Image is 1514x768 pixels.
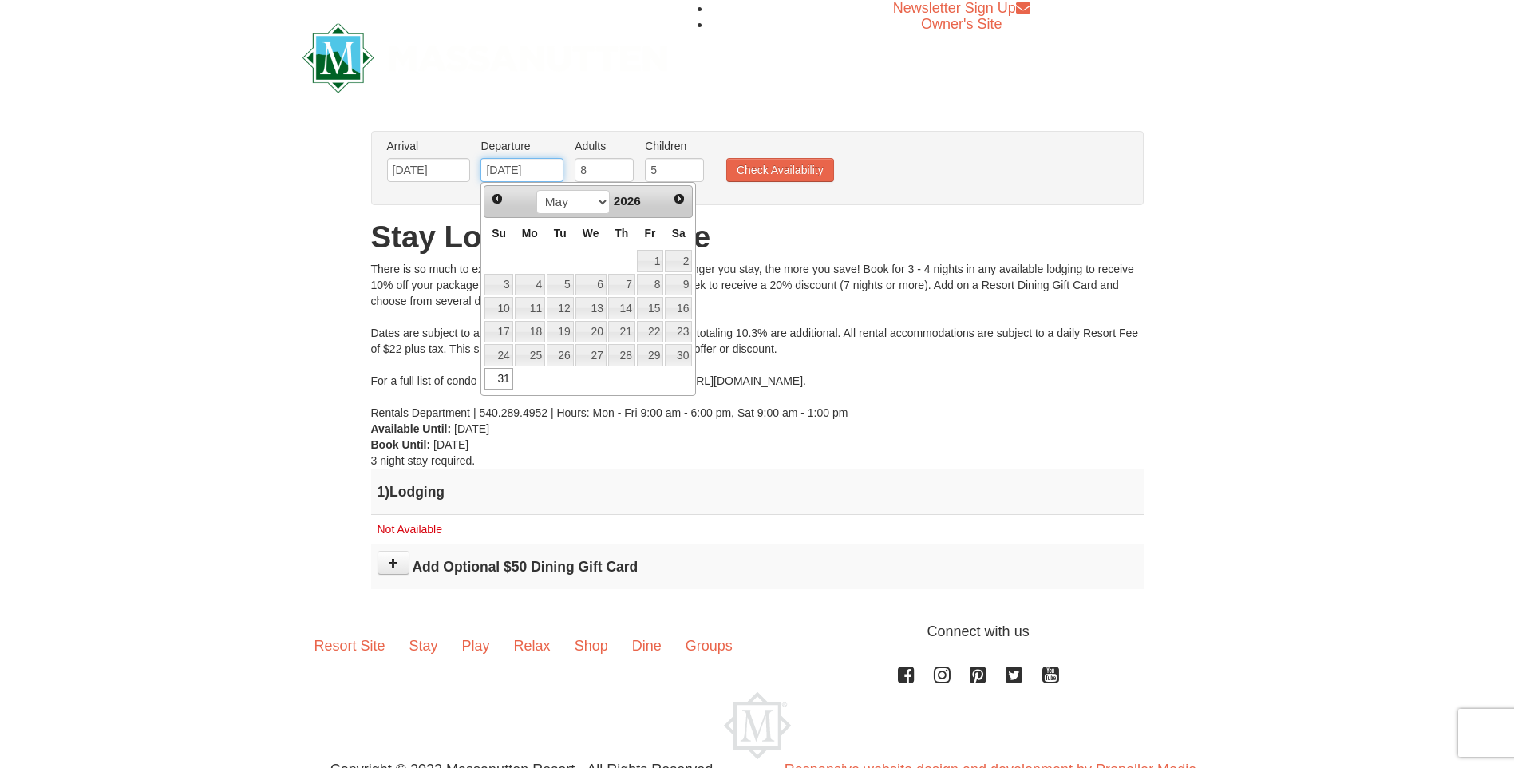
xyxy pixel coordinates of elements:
[637,297,664,319] a: 15
[484,368,512,390] a: 31
[608,321,635,343] a: 21
[486,188,508,210] a: Prev
[724,692,791,759] img: Massanutten Resort Logo
[636,343,665,367] td: available
[563,621,620,671] a: Shop
[664,273,693,297] td: available
[522,227,538,240] span: Monday
[575,138,634,154] label: Adults
[302,37,668,74] a: Massanutten Resort
[575,343,607,367] td: available
[575,296,607,320] td: available
[514,343,546,367] td: available
[371,438,431,451] strong: Book Until:
[674,621,745,671] a: Groups
[665,297,692,319] a: 16
[371,261,1144,421] div: There is so much to explore at [GEOGRAPHIC_DATA] and the longer you stay, the more you save! Book...
[378,559,1137,575] h4: Add Optional $50 Dining Gift Card
[491,192,504,205] span: Prev
[665,274,692,296] a: 9
[302,23,668,93] img: Massanutten Resort Logo
[547,297,574,319] a: 12
[514,296,546,320] td: available
[484,296,513,320] td: available
[371,422,452,435] strong: Available Until:
[637,274,664,296] a: 8
[575,274,607,296] a: 6
[378,523,442,536] span: Not Available
[636,296,665,320] td: available
[575,321,607,343] a: 20
[607,273,636,297] td: available
[502,621,563,671] a: Relax
[484,274,512,296] a: 3
[664,296,693,320] td: available
[387,138,470,154] label: Arrival
[484,297,512,319] a: 10
[492,227,506,240] span: Sunday
[547,321,574,343] a: 19
[615,227,628,240] span: Thursday
[645,138,704,154] label: Children
[614,194,641,208] span: 2026
[583,227,599,240] span: Wednesday
[665,321,692,343] a: 23
[637,344,664,366] a: 29
[484,344,512,366] a: 24
[554,227,567,240] span: Tuesday
[644,227,655,240] span: Friday
[575,273,607,297] td: available
[607,320,636,344] td: available
[608,274,635,296] a: 7
[637,250,664,272] a: 1
[664,249,693,273] td: available
[636,320,665,344] td: available
[575,320,607,344] td: available
[514,273,546,297] td: available
[302,621,397,671] a: Resort Site
[450,621,502,671] a: Play
[484,273,513,297] td: available
[669,188,691,210] a: Next
[378,484,1137,500] h4: 1 Lodging
[480,138,563,154] label: Departure
[546,273,575,297] td: available
[665,344,692,366] a: 30
[515,274,545,296] a: 4
[546,343,575,367] td: available
[636,249,665,273] td: available
[484,367,513,391] td: available
[637,321,664,343] a: 22
[484,321,512,343] a: 17
[371,221,1144,253] h1: Stay Longer Save More
[371,454,476,467] span: 3 night stay required.
[921,16,1002,32] a: Owner's Site
[546,296,575,320] td: available
[636,273,665,297] td: available
[673,192,686,205] span: Next
[607,296,636,320] td: available
[433,438,468,451] span: [DATE]
[575,297,607,319] a: 13
[547,274,574,296] a: 5
[665,250,692,272] a: 2
[302,621,1212,643] p: Connect with us
[575,344,607,366] a: 27
[608,297,635,319] a: 14
[664,343,693,367] td: available
[608,344,635,366] a: 28
[547,344,574,366] a: 26
[672,227,686,240] span: Saturday
[515,297,545,319] a: 11
[484,343,513,367] td: available
[607,343,636,367] td: available
[397,621,450,671] a: Stay
[385,484,389,500] span: )
[514,320,546,344] td: available
[484,320,513,344] td: available
[515,344,545,366] a: 25
[620,621,674,671] a: Dine
[664,320,693,344] td: available
[546,320,575,344] td: available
